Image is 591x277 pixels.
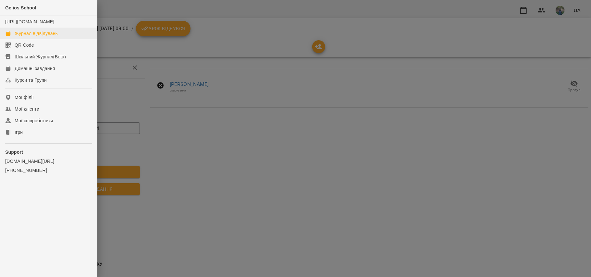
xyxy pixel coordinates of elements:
[15,30,58,37] div: Журнал відвідувань
[5,19,54,24] a: [URL][DOMAIN_NAME]
[15,94,34,101] div: Мої філії
[15,77,47,83] div: Курси та Групи
[15,117,53,124] div: Мої співробітники
[15,54,66,60] div: Шкільний Журнал(Beta)
[5,158,92,164] a: [DOMAIN_NAME][URL]
[15,106,39,112] div: Мої клієнти
[5,149,92,155] p: Support
[15,42,34,48] div: QR Code
[15,129,23,136] div: Ігри
[15,65,55,72] div: Домашні завдання
[5,167,92,174] a: [PHONE_NUMBER]
[5,5,36,10] span: Gelios School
